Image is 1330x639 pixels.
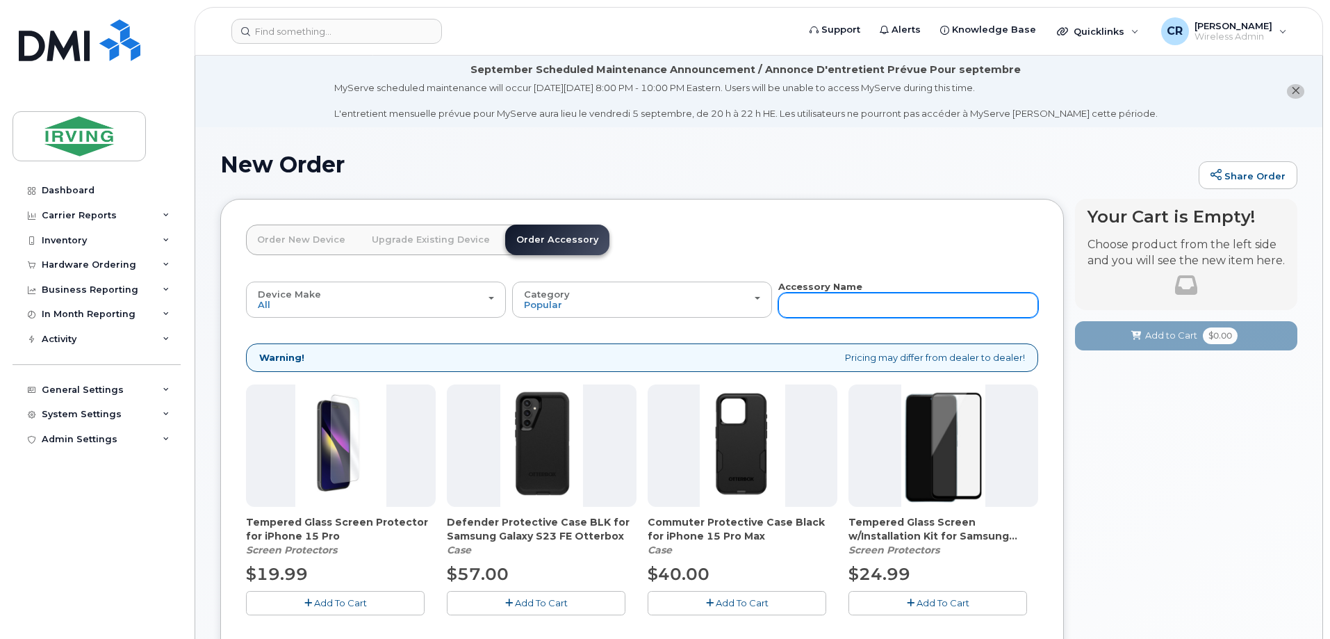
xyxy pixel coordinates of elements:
button: Add To Cart [848,591,1027,615]
div: September Scheduled Maintenance Announcement / Annonce D'entretient Prévue Pour septembre [470,63,1021,77]
h4: Your Cart is Empty! [1087,207,1285,226]
span: Defender Protective Case BLK for Samsung Galaxy S23 FE Otterbox [447,515,637,543]
button: Add To Cart [447,591,625,615]
div: Commuter Protective Case Black for iPhone 15 Pro Max [648,515,837,557]
span: Add To Cart [314,597,367,608]
span: Popular [524,299,562,310]
span: Tempered Glass Screen w/Installation Kit for Samsung Galaxy S23 FE [848,515,1038,543]
img: MicrosoftTeams-image__10_.png [700,385,785,507]
em: Case [447,544,471,556]
div: Tempered Glass Screen w/Installation Kit for Samsung Galaxy S23 FE [848,515,1038,557]
button: close notification [1287,84,1304,99]
div: Pricing may differ from dealer to dealer! [246,343,1038,372]
span: $19.99 [246,564,308,584]
a: Order New Device [246,225,356,255]
span: All [258,299,270,310]
strong: Accessory Name [778,281,862,292]
strong: Warning! [259,351,304,364]
h1: New Order [220,152,1192,177]
a: Order Accessory [505,225,609,255]
span: $24.99 [848,564,910,584]
em: Screen Protectors [848,544,939,556]
span: Add To Cart [716,597,769,608]
div: Tempered Glass Screen Protector for iPhone 15 Pro [246,515,436,557]
a: Share Order [1199,161,1297,189]
button: Device Make All [246,282,506,318]
button: Category Popular [512,282,772,318]
span: Add to Cart [1145,329,1197,342]
span: Device Make [258,289,321,300]
div: Defender Protective Case BLK for Samsung Galaxy S23 FE Otterbox [447,515,637,557]
span: Category [524,289,570,300]
span: $57.00 [447,564,509,584]
span: Tempered Glass Screen Protector for iPhone 15 Pro [246,515,436,543]
span: Add To Cart [917,597,969,608]
div: MyServe scheduled maintenance will occur [DATE][DATE] 8:00 PM - 10:00 PM Eastern. Users will be u... [334,81,1158,120]
a: Upgrade Existing Device [361,225,501,255]
span: Add To Cart [515,597,568,608]
button: Add To Cart [246,591,425,615]
button: Add to Cart $0.00 [1075,321,1297,350]
em: Screen Protectors [246,544,337,556]
span: $0.00 [1203,327,1238,344]
button: Add To Cart [648,591,826,615]
span: $40.00 [648,564,709,584]
span: Commuter Protective Case Black for iPhone 15 Pro Max [648,515,837,543]
img: image__13_.png [500,385,583,507]
img: image__14_.png [901,385,986,507]
em: Case [648,544,672,556]
p: Choose product from the left side and you will see the new item here. [1087,237,1285,269]
img: MicrosoftTeams-image__13_.png [295,385,386,507]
